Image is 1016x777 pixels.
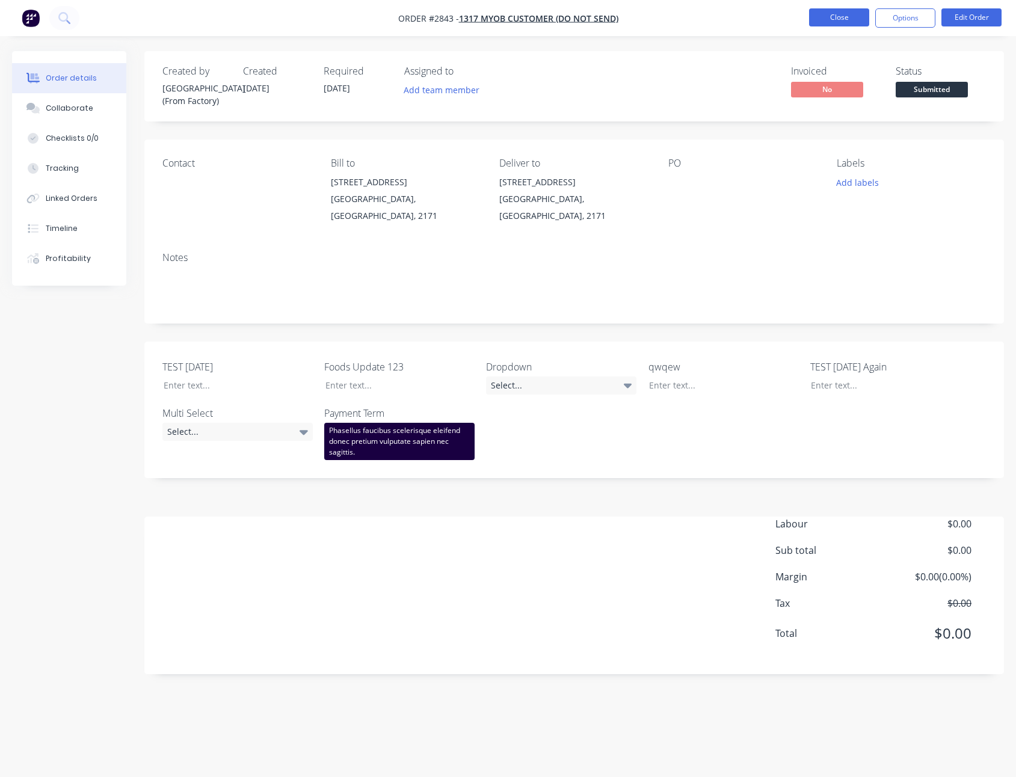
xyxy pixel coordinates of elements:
button: Order details [12,63,126,93]
div: [GEOGRAPHIC_DATA], [GEOGRAPHIC_DATA], 2171 [499,191,648,224]
div: Profitability [46,253,91,264]
span: [DATE] [324,82,350,94]
span: $0.00 [882,622,971,644]
span: $0.00 [882,543,971,557]
div: Collaborate [46,103,93,114]
div: Phasellus faucibus scelerisque eleifend donec pretium vulputate sapien nec sagittis. [324,423,475,460]
div: Bill to [331,158,480,169]
span: Order #2843 - [398,13,459,24]
span: Tax [775,596,882,610]
span: $0.00 [882,596,971,610]
button: Options [875,8,935,28]
label: TEST [DATE] Again [810,360,961,374]
div: Created [243,66,309,77]
div: Checklists 0/0 [46,133,99,144]
button: Add team member [404,82,486,98]
div: [STREET_ADDRESS][GEOGRAPHIC_DATA], [GEOGRAPHIC_DATA], 2171 [331,174,480,224]
span: Submitted [896,82,968,97]
button: Close [809,8,869,26]
div: Created by [162,66,229,77]
div: [STREET_ADDRESS][GEOGRAPHIC_DATA], [GEOGRAPHIC_DATA], 2171 [499,174,648,224]
div: Deliver to [499,158,648,169]
label: qwqew [648,360,799,374]
button: Edit Order [941,8,1002,26]
button: Add team member [398,82,486,98]
label: Multi Select [162,406,313,420]
div: Tracking [46,163,79,174]
span: Sub total [775,543,882,557]
div: Timeline [46,223,78,234]
div: Required [324,66,390,77]
button: Linked Orders [12,183,126,213]
span: Labour [775,517,882,531]
label: Foods Update 123 [324,360,475,374]
span: $0.00 [882,517,971,531]
a: 1317 MYOB Customer (Do not send) [459,13,618,24]
div: Select... [486,376,636,395]
div: PO [668,158,817,169]
span: [DATE] [243,82,269,94]
div: Status [896,66,986,77]
div: Notes [162,252,986,263]
label: Dropdown [486,360,636,374]
div: [GEOGRAPHIC_DATA] (From Factory) [162,82,229,107]
div: Labels [837,158,986,169]
label: Payment Term [324,406,475,420]
button: Tracking [12,153,126,183]
div: Assigned to [404,66,525,77]
div: Select... [162,423,313,441]
div: Linked Orders [46,193,97,204]
div: Invoiced [791,66,881,77]
button: Collaborate [12,93,126,123]
div: [STREET_ADDRESS] [331,174,480,191]
div: [GEOGRAPHIC_DATA], [GEOGRAPHIC_DATA], 2171 [331,191,480,224]
div: [STREET_ADDRESS] [499,174,648,191]
button: Add labels [830,174,885,190]
span: Total [775,626,882,640]
button: Checklists 0/0 [12,123,126,153]
div: Order details [46,73,97,84]
span: Margin [775,570,882,584]
button: Timeline [12,213,126,244]
span: $0.00 ( 0.00 %) [882,570,971,584]
img: Factory [22,9,40,27]
span: No [791,82,863,97]
div: Contact [162,158,312,169]
button: Profitability [12,244,126,274]
button: Submitted [896,82,968,100]
label: TEST [DATE] [162,360,313,374]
